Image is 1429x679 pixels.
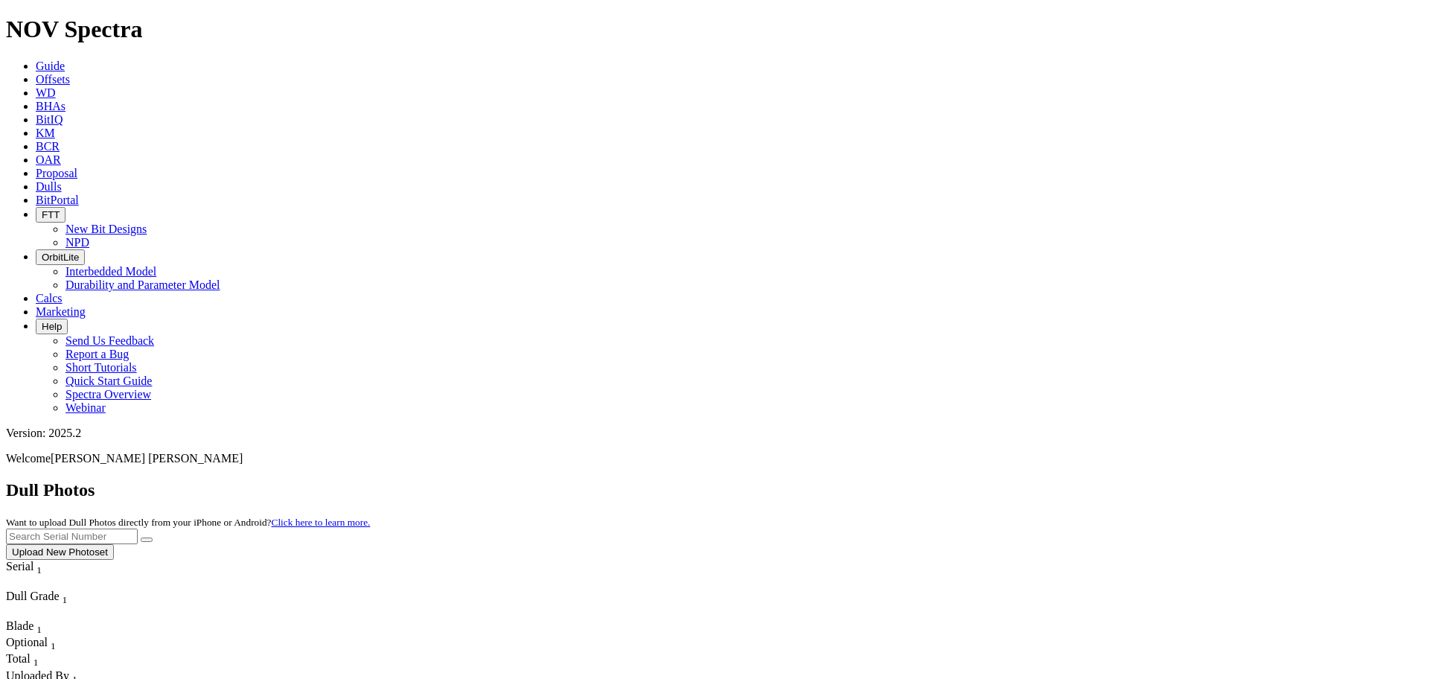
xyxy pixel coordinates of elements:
a: WD [36,86,56,99]
a: BitIQ [36,113,63,126]
a: Interbedded Model [65,265,156,278]
a: Dulls [36,180,62,193]
span: [PERSON_NAME] [PERSON_NAME] [51,452,243,465]
a: Quick Start Guide [65,374,152,387]
a: Report a Bug [65,348,129,360]
a: NPD [65,236,89,249]
h2: Dull Photos [6,480,1423,500]
sub: 1 [36,624,42,635]
span: Sort None [36,619,42,632]
div: Sort None [6,560,69,590]
a: Short Tutorials [65,361,137,374]
sub: 1 [36,564,42,576]
span: Sort None [63,590,68,602]
span: FTT [42,209,60,220]
div: Blade Sort None [6,619,58,636]
p: Welcome [6,452,1423,465]
div: Column Menu [6,606,110,619]
div: Column Menu [6,576,69,590]
a: Durability and Parameter Model [65,278,220,291]
div: Total Sort None [6,652,58,669]
small: Want to upload Dull Photos directly from your iPhone or Android? [6,517,370,528]
span: OrbitLite [42,252,79,263]
a: Spectra Overview [65,388,151,401]
span: Help [42,321,62,332]
a: OAR [36,153,61,166]
button: Help [36,319,68,334]
span: Dull Grade [6,590,60,602]
div: Sort None [6,619,58,636]
sub: 1 [33,657,39,669]
div: Optional Sort None [6,636,58,652]
a: New Bit Designs [65,223,147,235]
sub: 1 [63,594,68,605]
div: Dull Grade Sort None [6,590,110,606]
button: Upload New Photoset [6,544,114,560]
a: Offsets [36,73,70,86]
a: KM [36,127,55,139]
span: Serial [6,560,33,573]
span: Optional [6,636,48,648]
a: Webinar [65,401,106,414]
button: FTT [36,207,65,223]
span: Sort None [33,652,39,665]
a: Send Us Feedback [65,334,154,347]
a: BitPortal [36,194,79,206]
input: Search Serial Number [6,529,138,544]
a: Calcs [36,292,63,305]
a: BCR [36,140,60,153]
div: Sort None [6,590,110,619]
a: Guide [36,60,65,72]
a: Click here to learn more. [272,517,371,528]
div: Sort None [6,652,58,669]
div: Sort None [6,636,58,652]
span: Total [6,652,31,665]
div: Serial Sort None [6,560,69,576]
span: Blade [6,619,33,632]
button: OrbitLite [36,249,85,265]
a: Proposal [36,167,77,179]
sub: 1 [51,640,56,651]
div: Version: 2025.2 [6,427,1423,440]
a: BHAs [36,100,65,112]
h1: NOV Spectra [6,16,1423,43]
span: Sort None [51,636,56,648]
a: Marketing [36,305,86,318]
span: Sort None [36,560,42,573]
